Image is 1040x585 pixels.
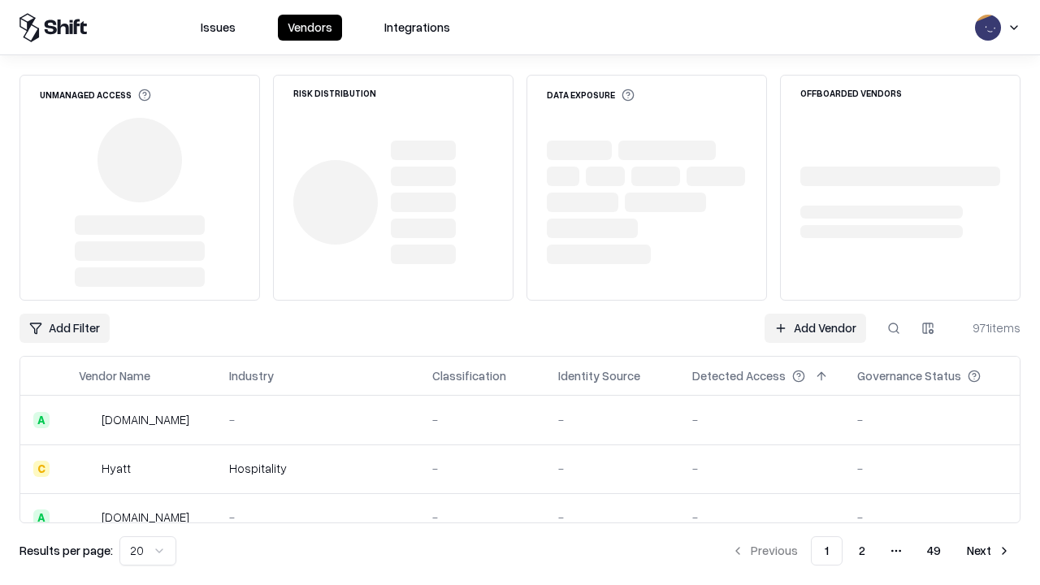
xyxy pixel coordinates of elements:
div: - [432,411,532,428]
div: Hospitality [229,460,406,477]
div: Governance Status [857,367,961,384]
div: Unmanaged Access [40,89,151,102]
div: - [432,460,532,477]
div: [DOMAIN_NAME] [102,509,189,526]
div: - [857,460,1007,477]
nav: pagination [721,536,1020,565]
div: - [229,411,406,428]
img: intrado.com [79,412,95,428]
div: - [692,460,831,477]
div: - [857,509,1007,526]
div: Detected Access [692,367,786,384]
p: Results per page: [19,542,113,559]
button: Next [957,536,1020,565]
div: A [33,509,50,526]
div: - [857,411,1007,428]
div: Vendor Name [79,367,150,384]
div: [DOMAIN_NAME] [102,411,189,428]
button: Add Filter [19,314,110,343]
div: - [558,460,666,477]
a: Add Vendor [765,314,866,343]
div: Industry [229,367,274,384]
div: Offboarded Vendors [800,89,902,97]
button: Issues [191,15,245,41]
div: - [558,509,666,526]
div: Risk Distribution [293,89,376,97]
img: primesec.co.il [79,509,95,526]
div: C [33,461,50,477]
div: - [229,509,406,526]
button: 1 [811,536,843,565]
button: Vendors [278,15,342,41]
div: Hyatt [102,460,131,477]
div: - [692,411,831,428]
div: - [432,509,532,526]
div: Classification [432,367,506,384]
img: Hyatt [79,461,95,477]
div: - [558,411,666,428]
div: A [33,412,50,428]
div: Data Exposure [547,89,635,102]
div: 971 items [955,319,1020,336]
button: Integrations [375,15,460,41]
div: Identity Source [558,367,640,384]
div: - [692,509,831,526]
button: 2 [846,536,878,565]
button: 49 [914,536,954,565]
